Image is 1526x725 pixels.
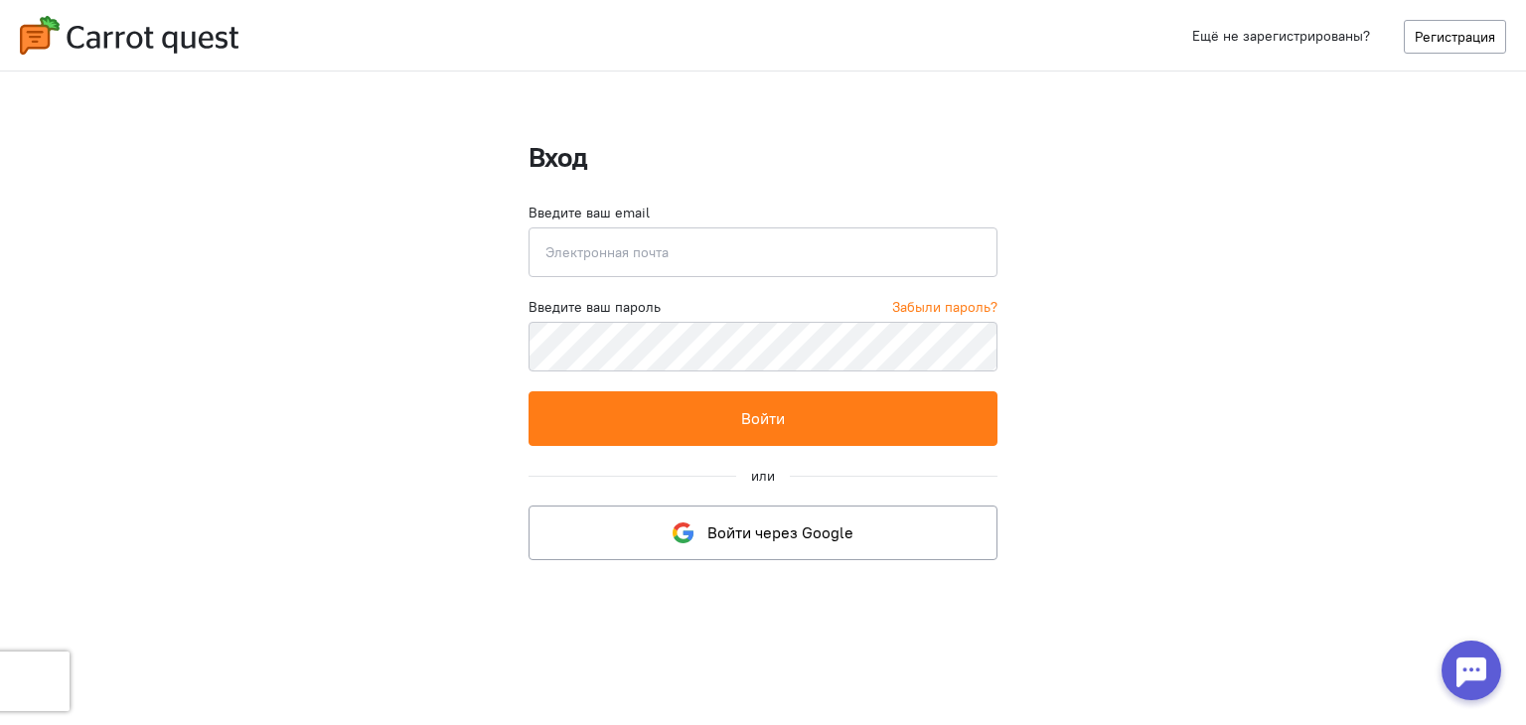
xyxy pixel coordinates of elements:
[707,522,853,542] span: Войти через Google
[529,227,997,277] input: Электронная почта
[529,391,997,446] button: Войти
[20,16,238,55] img: carrot-quest-logo.svg
[1192,27,1370,45] span: Ещё не зарегистрированы?
[1404,20,1506,54] a: Регистрация
[529,203,650,222] label: Введите ваш email
[529,139,587,175] strong: Вход
[751,466,775,486] div: или
[673,522,693,543] img: google-logo.svg
[529,297,661,317] label: Введите ваш пароль
[892,297,997,317] a: Забыли пароль?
